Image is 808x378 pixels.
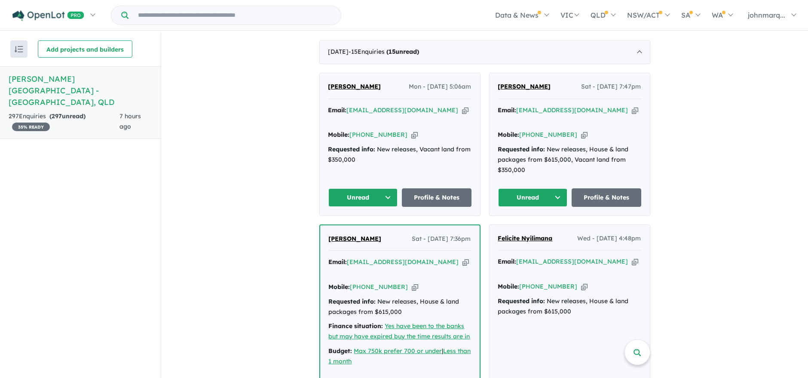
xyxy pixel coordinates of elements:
[498,131,520,138] strong: Mobile:
[328,131,350,138] strong: Mobile:
[412,283,418,292] button: Copy
[328,106,347,114] strong: Email:
[498,145,545,153] strong: Requested info:
[329,346,471,367] div: |
[498,283,520,290] strong: Mobile:
[581,282,588,291] button: Copy
[572,188,641,207] a: Profile & Notes
[402,188,471,207] a: Profile & Notes
[328,188,398,207] button: Unread
[517,258,628,265] a: [EMAIL_ADDRESS][DOMAIN_NAME]
[9,73,152,108] h5: [PERSON_NAME][GEOGRAPHIC_DATA] - [GEOGRAPHIC_DATA] , QLD
[578,234,641,244] span: Wed - [DATE] 4:48pm
[12,10,84,21] img: Openlot PRO Logo White
[329,258,347,266] strong: Email:
[387,48,419,55] strong: ( unread)
[329,322,470,340] a: Yes have been to the banks but may have expired buy the time results are in
[462,106,468,115] button: Copy
[581,130,588,139] button: Copy
[319,40,650,64] div: [DATE]
[498,83,551,90] span: [PERSON_NAME]
[329,235,382,243] span: [PERSON_NAME]
[15,46,23,52] img: sort.svg
[498,188,568,207] button: Unread
[632,106,638,115] button: Copy
[349,48,419,55] span: - 15 Enquir ies
[9,111,119,132] div: 297 Enquir ies
[328,145,376,153] strong: Requested info:
[498,106,517,114] strong: Email:
[498,144,641,175] div: New releases, House & land packages from $615,000, Vacant land from $350,000
[412,234,471,244] span: Sat - [DATE] 7:36pm
[498,234,553,244] a: Felicite Nyilimana
[38,40,132,58] button: Add projects and builders
[354,347,442,355] a: Max 750k prefer 700 or under
[347,106,459,114] a: [EMAIL_ADDRESS][DOMAIN_NAME]
[328,82,381,92] a: [PERSON_NAME]
[409,82,471,92] span: Mon - [DATE] 5:06am
[520,283,578,290] a: [PHONE_NUMBER]
[329,322,383,330] strong: Finance situation:
[329,297,471,317] div: New releases, House & land packages from $615,000
[49,112,86,120] strong: ( unread)
[350,131,408,138] a: [PHONE_NUMBER]
[498,297,545,305] strong: Requested info:
[517,106,628,114] a: [EMAIL_ADDRESS][DOMAIN_NAME]
[462,258,469,267] button: Copy
[520,131,578,138] a: [PHONE_NUMBER]
[582,82,641,92] span: Sat - [DATE] 7:47pm
[12,123,50,131] span: 35 % READY
[329,347,352,355] strong: Budget:
[329,298,376,305] strong: Requested info:
[329,347,471,365] a: Less than 1 month
[748,11,785,19] span: johnmarq...
[632,257,638,266] button: Copy
[498,296,641,317] div: New releases, House & land packages from $615,000
[329,283,350,291] strong: Mobile:
[52,112,62,120] span: 297
[119,112,141,130] span: 7 hours ago
[350,283,408,291] a: [PHONE_NUMBER]
[328,144,471,165] div: New releases, Vacant land from $350,000
[498,234,553,242] span: Felicite Nyilimana
[347,258,459,266] a: [EMAIL_ADDRESS][DOMAIN_NAME]
[389,48,396,55] span: 15
[498,82,551,92] a: [PERSON_NAME]
[329,234,382,244] a: [PERSON_NAME]
[411,130,418,139] button: Copy
[498,258,517,265] strong: Email:
[328,83,381,90] span: [PERSON_NAME]
[130,6,339,25] input: Try estate name, suburb, builder or developer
